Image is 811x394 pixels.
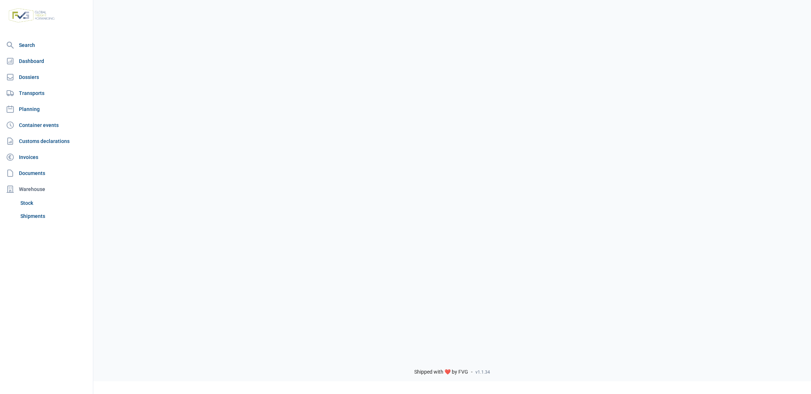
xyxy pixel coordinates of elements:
[17,196,90,210] a: Stock
[3,54,90,68] a: Dashboard
[475,369,490,375] span: v1.1.34
[3,70,90,84] a: Dossiers
[17,210,90,223] a: Shipments
[471,369,473,375] span: -
[3,166,90,180] a: Documents
[3,134,90,148] a: Customs declarations
[3,182,90,196] div: Warehouse
[3,86,90,100] a: Transports
[414,369,468,375] span: Shipped with ❤️ by FVG
[3,150,90,164] a: Invoices
[3,118,90,132] a: Container events
[3,38,90,52] a: Search
[3,102,90,116] a: Planning
[6,5,58,25] img: FVG - Global freight forwarding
